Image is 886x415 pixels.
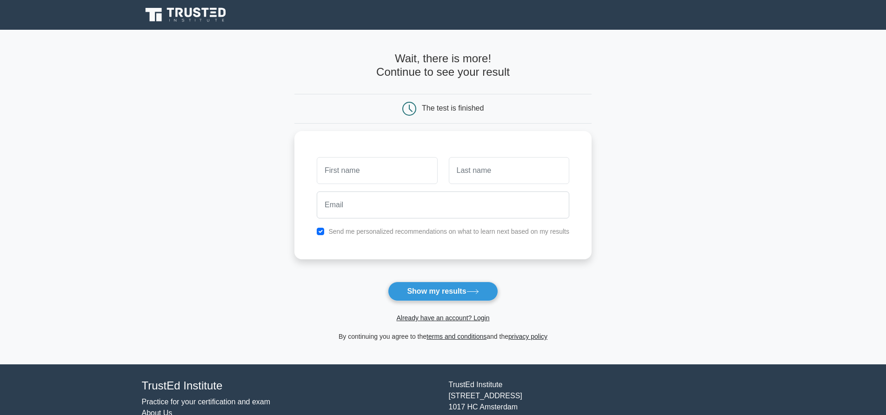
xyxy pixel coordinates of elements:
a: Practice for your certification and exam [142,398,271,406]
label: Send me personalized recommendations on what to learn next based on my results [328,228,569,235]
input: First name [317,157,437,184]
input: Email [317,191,569,218]
div: By continuing you agree to the and the [289,331,597,342]
a: privacy policy [508,333,547,340]
h4: TrustEd Institute [142,379,438,393]
a: terms and conditions [426,333,486,340]
div: The test is finished [422,104,484,112]
h4: Wait, there is more! Continue to see your result [294,52,592,79]
input: Last name [449,157,569,184]
a: Already have an account? Login [396,314,489,322]
button: Show my results [388,282,498,301]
